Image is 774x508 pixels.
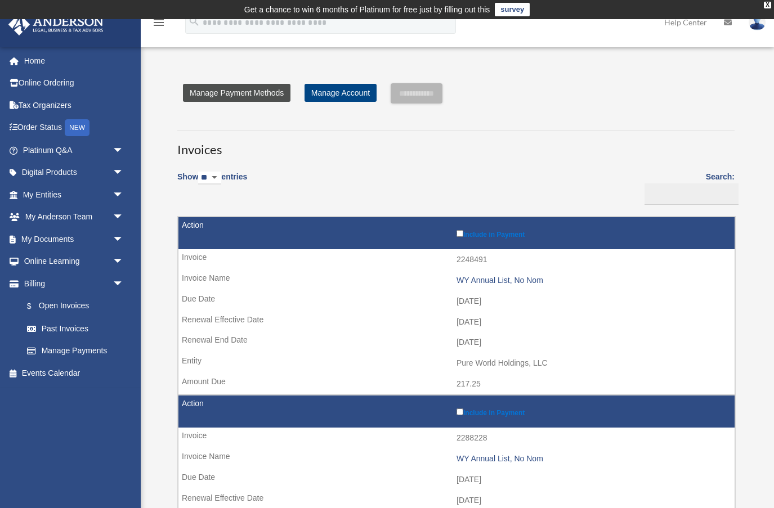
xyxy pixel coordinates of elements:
span: arrow_drop_down [113,250,135,273]
td: Pure World Holdings, LLC [178,353,735,374]
a: Events Calendar [8,362,141,384]
a: My Documentsarrow_drop_down [8,228,141,250]
a: Manage Payment Methods [183,84,290,102]
select: Showentries [198,172,221,185]
a: Home [8,50,141,72]
img: Anderson Advisors Platinum Portal [5,14,107,35]
i: menu [152,16,165,29]
a: survey [495,3,530,16]
td: [DATE] [178,312,735,333]
span: arrow_drop_down [113,139,135,162]
td: 217.25 [178,374,735,395]
input: Include in Payment [457,230,463,237]
label: Show entries [177,170,247,196]
h3: Invoices [177,131,735,159]
td: [DATE] [178,469,735,491]
label: Include in Payment [457,406,729,417]
div: Get a chance to win 6 months of Platinum for free just by filling out this [244,3,490,16]
a: Tax Organizers [8,94,141,116]
span: arrow_drop_down [113,272,135,295]
a: Manage Account [305,84,377,102]
i: search [188,15,200,28]
span: $ [33,299,39,313]
input: Include in Payment [457,408,463,415]
a: Platinum Q&Aarrow_drop_down [8,139,141,161]
label: Include in Payment [457,228,729,239]
a: menu [152,20,165,29]
a: Past Invoices [16,317,135,340]
span: arrow_drop_down [113,206,135,229]
a: Order StatusNEW [8,116,141,140]
td: 2248491 [178,249,735,271]
a: Manage Payments [16,340,135,362]
div: WY Annual List, No Nom [457,454,729,464]
a: My Anderson Teamarrow_drop_down [8,206,141,228]
div: close [764,2,771,8]
span: arrow_drop_down [113,161,135,185]
a: Billingarrow_drop_down [8,272,135,295]
td: [DATE] [178,291,735,312]
div: WY Annual List, No Nom [457,276,729,285]
td: [DATE] [178,332,735,353]
a: Online Ordering [8,72,141,95]
span: arrow_drop_down [113,183,135,206]
td: 2288228 [178,428,735,449]
span: arrow_drop_down [113,228,135,251]
a: My Entitiesarrow_drop_down [8,183,141,206]
a: $Open Invoices [16,295,129,318]
img: User Pic [749,14,766,30]
label: Search: [641,170,735,205]
div: NEW [65,119,90,136]
a: Online Learningarrow_drop_down [8,250,141,273]
input: Search: [645,183,739,205]
a: Digital Productsarrow_drop_down [8,161,141,184]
